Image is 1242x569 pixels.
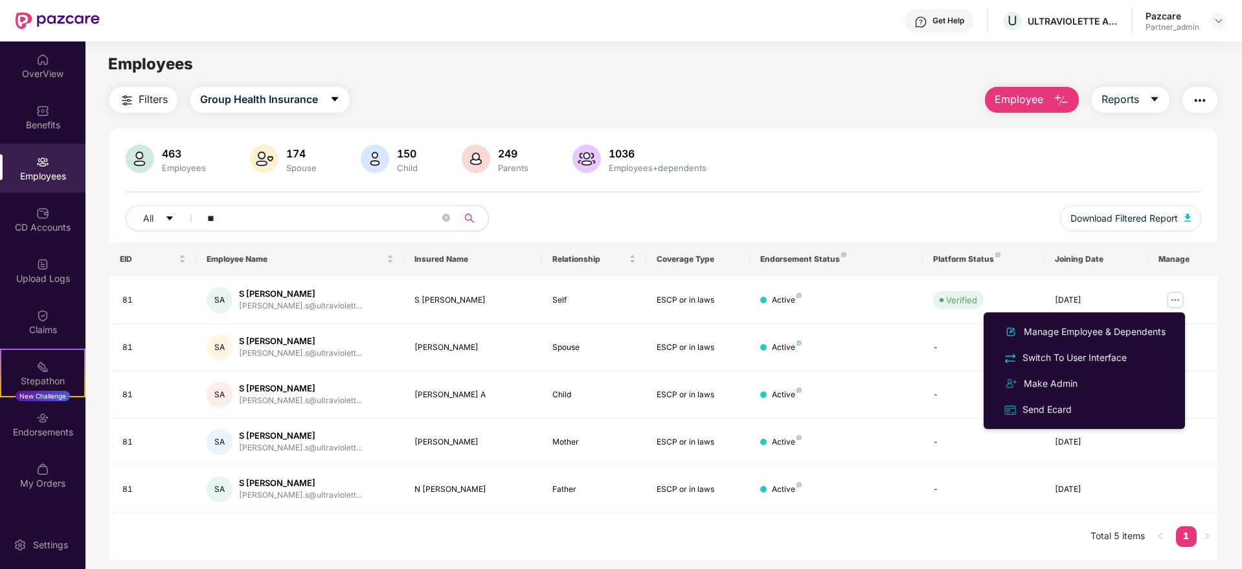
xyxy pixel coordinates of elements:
div: [PERSON_NAME].s@ultraviolett... [239,347,362,360]
div: 81 [122,483,186,496]
div: Active [772,342,802,354]
div: [PERSON_NAME] [414,342,532,354]
img: svg+xml;base64,PHN2ZyB4bWxucz0iaHR0cDovL3d3dy53My5vcmcvMjAwMC9zdmciIHdpZHRoPSIyNCIgaGVpZ2h0PSIyNC... [1003,351,1017,366]
th: Employee Name [196,242,404,277]
div: SA [207,287,232,313]
div: 81 [122,389,186,401]
img: svg+xml;base64,PHN2ZyB4bWxucz0iaHR0cDovL3d3dy53My5vcmcvMjAwMC9zdmciIHdpZHRoPSI4IiBoZWlnaHQ9IjgiIH... [796,482,802,487]
div: Father [552,483,635,496]
td: - [923,466,1044,513]
div: S [PERSON_NAME] [239,477,362,489]
span: Employee [995,91,1043,108]
div: New Challenge [16,391,70,401]
img: svg+xml;base64,PHN2ZyBpZD0iQ0RfQWNjb3VudHMiIGRhdGEtbmFtZT0iQ0QgQWNjb3VudHMiIHhtbG5zPSJodHRwOi8vd3... [36,207,49,220]
span: caret-down [1149,94,1160,106]
img: svg+xml;base64,PHN2ZyBpZD0iSG9tZSIgeG1sbnM9Imh0dHA6Ly93d3cudzMub3JnLzIwMDAvc3ZnIiB3aWR0aD0iMjAiIG... [36,53,49,66]
div: SA [207,334,232,360]
div: 81 [122,436,186,448]
img: svg+xml;base64,PHN2ZyB4bWxucz0iaHR0cDovL3d3dy53My5vcmcvMjAwMC9zdmciIHdpZHRoPSIyNCIgaGVpZ2h0PSIyNC... [119,93,135,108]
img: svg+xml;base64,PHN2ZyB4bWxucz0iaHR0cDovL3d3dy53My5vcmcvMjAwMC9zdmciIHhtbG5zOnhsaW5rPSJodHRwOi8vd3... [126,145,154,173]
div: Parents [495,163,531,173]
button: Download Filtered Report [1060,205,1201,231]
th: Insured Name [404,242,543,277]
li: Total 5 items [1090,526,1145,547]
img: svg+xml;base64,PHN2ZyBpZD0iSGVscC0zMngzMiIgeG1sbnM9Imh0dHA6Ly93d3cudzMub3JnLzIwMDAvc3ZnIiB3aWR0aD... [914,16,927,29]
img: svg+xml;base64,PHN2ZyB4bWxucz0iaHR0cDovL3d3dy53My5vcmcvMjAwMC9zdmciIHhtbG5zOnhsaW5rPSJodHRwOi8vd3... [361,145,389,173]
div: Employees+dependents [606,163,709,173]
span: Employee Name [207,254,384,264]
div: [PERSON_NAME].s@ultraviolett... [239,442,362,454]
div: S [PERSON_NAME] [239,288,362,300]
div: 81 [122,342,186,354]
img: New Pazcare Logo [16,12,100,29]
button: Reportscaret-down [1092,87,1169,113]
div: Send Ecard [1020,402,1074,417]
span: EID [120,254,176,264]
button: Group Health Insurancecaret-down [190,87,350,113]
div: [PERSON_NAME] A [414,389,532,401]
img: manageButton [1165,290,1186,310]
td: - [923,419,1044,466]
img: svg+xml;base64,PHN2ZyB4bWxucz0iaHR0cDovL3d3dy53My5vcmcvMjAwMC9zdmciIHhtbG5zOnhsaW5rPSJodHRwOi8vd3... [572,145,601,173]
img: svg+xml;base64,PHN2ZyB4bWxucz0iaHR0cDovL3d3dy53My5vcmcvMjAwMC9zdmciIHdpZHRoPSI4IiBoZWlnaHQ9IjgiIH... [796,388,802,393]
div: 81 [122,294,186,307]
div: [PERSON_NAME].s@ultraviolett... [239,395,362,407]
span: caret-down [165,214,174,224]
div: ESCP or in laws [657,483,740,496]
div: Active [772,389,802,401]
div: SA [207,429,232,455]
div: S [PERSON_NAME] [239,430,362,442]
span: Group Health Insurance [200,91,318,108]
div: SA [207,476,232,502]
div: [DATE] [1055,436,1138,448]
div: Active [772,294,802,307]
a: 1 [1176,526,1197,546]
img: svg+xml;base64,PHN2ZyB4bWxucz0iaHR0cDovL3d3dy53My5vcmcvMjAwMC9zdmciIHhtbG5zOnhsaW5rPSJodHRwOi8vd3... [462,145,490,173]
li: Previous Page [1150,526,1171,547]
button: search [457,205,489,231]
span: Download Filtered Report [1070,211,1178,226]
div: Active [772,483,802,496]
img: svg+xml;base64,PHN2ZyBpZD0iRW5kb3JzZW1lbnRzIiB4bWxucz0iaHR0cDovL3d3dy53My5vcmcvMjAwMC9zdmciIHdpZH... [36,412,49,424]
span: right [1203,532,1211,540]
span: search [457,213,482,224]
li: 1 [1176,526,1197,547]
div: Switch To User Interface [1020,351,1129,365]
img: svg+xml;base64,PHN2ZyB4bWxucz0iaHR0cDovL3d3dy53My5vcmcvMjAwMC9zdmciIHhtbG5zOnhsaW5rPSJodHRwOi8vd3... [1054,93,1069,108]
img: svg+xml;base64,PHN2ZyB4bWxucz0iaHR0cDovL3d3dy53My5vcmcvMjAwMC9zdmciIHdpZHRoPSIxNiIgaGVpZ2h0PSIxNi... [1003,403,1017,417]
div: Child [552,389,635,401]
div: Manage Employee & Dependents [1021,325,1168,339]
div: Spouse [552,342,635,354]
button: Allcaret-down [126,205,205,231]
div: [DATE] [1055,294,1138,307]
span: caret-down [330,94,340,106]
button: Employee [985,87,1079,113]
span: Reports [1101,91,1139,108]
div: [DATE] [1055,483,1138,496]
div: Employees [159,163,209,173]
img: svg+xml;base64,PHN2ZyB4bWxucz0iaHR0cDovL3d3dy53My5vcmcvMjAwMC9zdmciIHhtbG5zOnhsaW5rPSJodHRwOi8vd3... [1003,324,1019,340]
span: close-circle [442,214,450,222]
img: svg+xml;base64,PHN2ZyBpZD0iVXBsb2FkX0xvZ3MiIGRhdGEtbmFtZT0iVXBsb2FkIExvZ3MiIHhtbG5zPSJodHRwOi8vd3... [36,258,49,271]
div: ESCP or in laws [657,294,740,307]
img: svg+xml;base64,PHN2ZyB4bWxucz0iaHR0cDovL3d3dy53My5vcmcvMjAwMC9zdmciIHhtbG5zOnhsaW5rPSJodHRwOi8vd3... [1184,214,1191,222]
div: Get Help [932,16,964,26]
img: svg+xml;base64,PHN2ZyBpZD0iRW1wbG95ZWVzIiB4bWxucz0iaHR0cDovL3d3dy53My5vcmcvMjAwMC9zdmciIHdpZHRoPS... [36,156,49,168]
img: svg+xml;base64,PHN2ZyB4bWxucz0iaHR0cDovL3d3dy53My5vcmcvMjAwMC9zdmciIHdpZHRoPSI4IiBoZWlnaHQ9IjgiIH... [841,252,846,257]
img: svg+xml;base64,PHN2ZyB4bWxucz0iaHR0cDovL3d3dy53My5vcmcvMjAwMC9zdmciIHdpZHRoPSI4IiBoZWlnaHQ9IjgiIH... [796,340,802,345]
div: 1036 [606,147,709,160]
span: Employees [108,54,193,73]
div: Settings [29,539,72,552]
div: Active [772,436,802,448]
span: close-circle [442,213,450,225]
div: Endorsement Status [760,254,912,264]
th: EID [109,242,196,277]
img: svg+xml;base64,PHN2ZyB4bWxucz0iaHR0cDovL3d3dy53My5vcmcvMjAwMC9zdmciIHdpZHRoPSI4IiBoZWlnaHQ9IjgiIH... [796,435,802,440]
div: Partner_admin [1146,22,1199,32]
span: All [143,211,153,226]
div: Mother [552,436,635,448]
span: Filters [139,91,168,108]
button: Filters [109,87,177,113]
div: 463 [159,147,209,160]
div: [PERSON_NAME].s@ultraviolett... [239,300,362,312]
